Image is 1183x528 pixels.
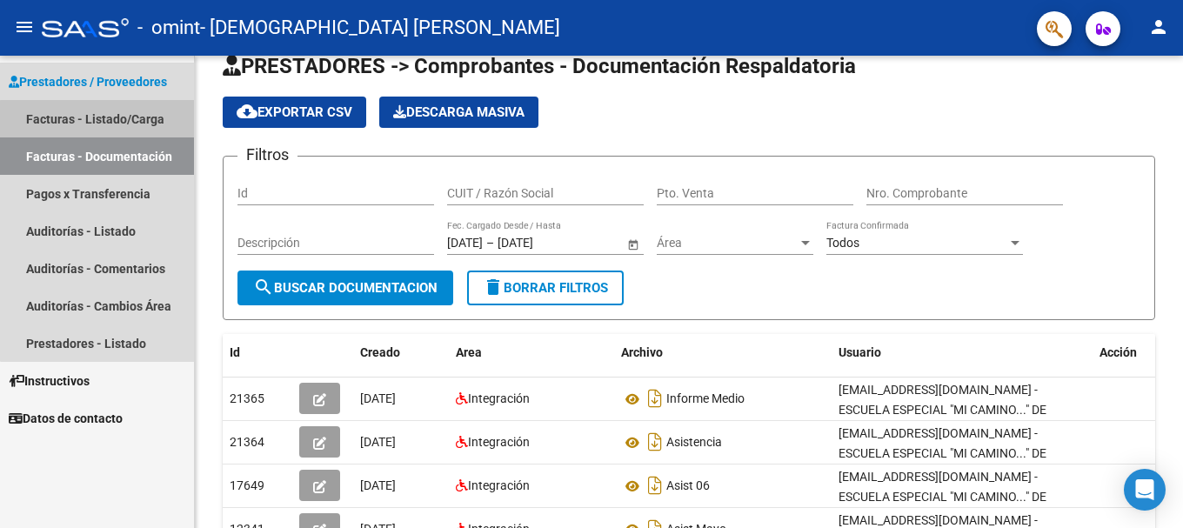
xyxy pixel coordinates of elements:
span: 21365 [230,391,264,405]
span: PRESTADORES -> Comprobantes - Documentación Respaldatoria [223,54,856,78]
button: Open calendar [624,235,642,253]
span: Archivo [621,345,663,359]
span: – [486,236,494,251]
input: End date [498,236,583,251]
span: Informe Medio [666,392,745,406]
button: Exportar CSV [223,97,366,128]
span: Integración [468,391,530,405]
span: [DATE] [360,478,396,492]
mat-icon: search [253,277,274,297]
span: Borrar Filtros [483,280,608,296]
span: Id [230,345,240,359]
span: - omint [137,9,200,47]
span: Acción [1099,345,1137,359]
span: Buscar Documentacion [253,280,438,296]
span: Usuario [839,345,881,359]
span: Integración [468,478,530,492]
span: - [DEMOGRAPHIC_DATA] [PERSON_NAME] [200,9,560,47]
span: [EMAIL_ADDRESS][DOMAIN_NAME] - ESCUELA ESPECIAL "MI CAMINO..." DE [PERSON_NAME] [839,426,1046,480]
span: Integración [468,435,530,449]
span: Área [657,236,798,251]
i: Descargar documento [644,428,666,456]
input: Start date [447,236,483,251]
div: Open Intercom Messenger [1124,469,1166,511]
button: Descarga Masiva [379,97,538,128]
datatable-header-cell: Archivo [614,334,832,371]
datatable-header-cell: Id [223,334,292,371]
span: Todos [826,236,859,250]
mat-icon: delete [483,277,504,297]
span: Asistencia [666,436,722,450]
span: [EMAIL_ADDRESS][DOMAIN_NAME] - ESCUELA ESPECIAL "MI CAMINO..." DE [PERSON_NAME] [839,470,1046,524]
span: Instructivos [9,371,90,391]
datatable-header-cell: Usuario [832,334,1093,371]
datatable-header-cell: Creado [353,334,449,371]
span: 21364 [230,435,264,449]
i: Descargar documento [644,384,666,412]
span: Prestadores / Proveedores [9,72,167,91]
button: Buscar Documentacion [237,271,453,305]
datatable-header-cell: Area [449,334,614,371]
i: Descargar documento [644,471,666,499]
span: Exportar CSV [237,104,352,120]
datatable-header-cell: Acción [1093,334,1180,371]
mat-icon: person [1148,17,1169,37]
mat-icon: cloud_download [237,101,257,122]
span: Descarga Masiva [393,104,525,120]
h3: Filtros [237,143,297,167]
span: [EMAIL_ADDRESS][DOMAIN_NAME] - ESCUELA ESPECIAL "MI CAMINO..." DE [PERSON_NAME] [839,383,1046,437]
button: Borrar Filtros [467,271,624,305]
span: Area [456,345,482,359]
span: Creado [360,345,400,359]
span: [DATE] [360,435,396,449]
span: Datos de contacto [9,409,123,428]
app-download-masive: Descarga masiva de comprobantes (adjuntos) [379,97,538,128]
span: 17649 [230,478,264,492]
span: [DATE] [360,391,396,405]
span: Asist 06 [666,479,710,493]
mat-icon: menu [14,17,35,37]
